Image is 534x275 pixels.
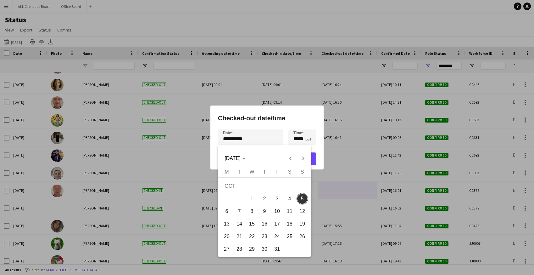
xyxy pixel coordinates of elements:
button: Next month [297,152,309,165]
button: 10-10-2025 [271,205,283,218]
span: 26 [297,231,308,242]
button: 02-10-2025 [258,192,271,205]
button: 27-10-2025 [220,243,233,255]
button: 15-10-2025 [246,218,258,230]
span: 31 [271,243,283,255]
span: 29 [246,243,258,255]
button: 03-10-2025 [271,192,283,205]
span: S [288,169,292,175]
span: T [263,169,266,175]
button: Choose month and year [222,153,248,164]
button: 18-10-2025 [283,218,296,230]
span: 24 [271,231,283,242]
span: 27 [221,243,232,255]
span: 1 [246,193,258,204]
span: 17 [271,218,283,230]
button: Previous month [284,152,297,165]
button: 08-10-2025 [246,205,258,218]
button: 14-10-2025 [233,218,246,230]
button: 31-10-2025 [271,243,283,255]
span: 30 [259,243,270,255]
button: 26-10-2025 [296,230,309,243]
span: 2 [259,193,270,204]
span: 21 [234,231,245,242]
span: 23 [259,231,270,242]
button: 19-10-2025 [296,218,309,230]
span: M [225,169,229,175]
button: 22-10-2025 [246,230,258,243]
span: 16 [259,218,270,230]
button: 07-10-2025 [233,205,246,218]
span: 25 [284,231,295,242]
span: T [238,169,241,175]
span: 6 [221,206,232,217]
button: 28-10-2025 [233,243,246,255]
button: 12-10-2025 [296,205,309,218]
span: 10 [271,206,283,217]
span: S [301,169,304,175]
td: OCT [220,180,309,192]
span: 12 [297,206,308,217]
button: 24-10-2025 [271,230,283,243]
button: 04-10-2025 [283,192,296,205]
span: 13 [221,218,232,230]
button: 11-10-2025 [283,205,296,218]
span: 11 [284,206,295,217]
button: 01-10-2025 [246,192,258,205]
button: 16-10-2025 [258,218,271,230]
span: 22 [246,231,258,242]
span: 15 [246,218,258,230]
span: 18 [284,218,295,230]
button: 21-10-2025 [233,230,246,243]
span: F [275,169,279,175]
button: 20-10-2025 [220,230,233,243]
span: 4 [284,193,295,204]
span: 20 [221,231,232,242]
span: 9 [259,206,270,217]
span: 7 [234,206,245,217]
button: 25-10-2025 [283,230,296,243]
span: 19 [297,218,308,230]
button: 30-10-2025 [258,243,271,255]
button: 09-10-2025 [258,205,271,218]
span: 14 [234,218,245,230]
button: 23-10-2025 [258,230,271,243]
span: 8 [246,206,258,217]
span: 3 [271,193,283,204]
span: [DATE] [225,156,240,161]
span: 5 [297,193,308,204]
button: 06-10-2025 [220,205,233,218]
button: 05-10-2025 [296,192,309,205]
button: 29-10-2025 [246,243,258,255]
button: 13-10-2025 [220,218,233,230]
span: W [249,169,254,175]
button: 17-10-2025 [271,218,283,230]
span: 28 [234,243,245,255]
